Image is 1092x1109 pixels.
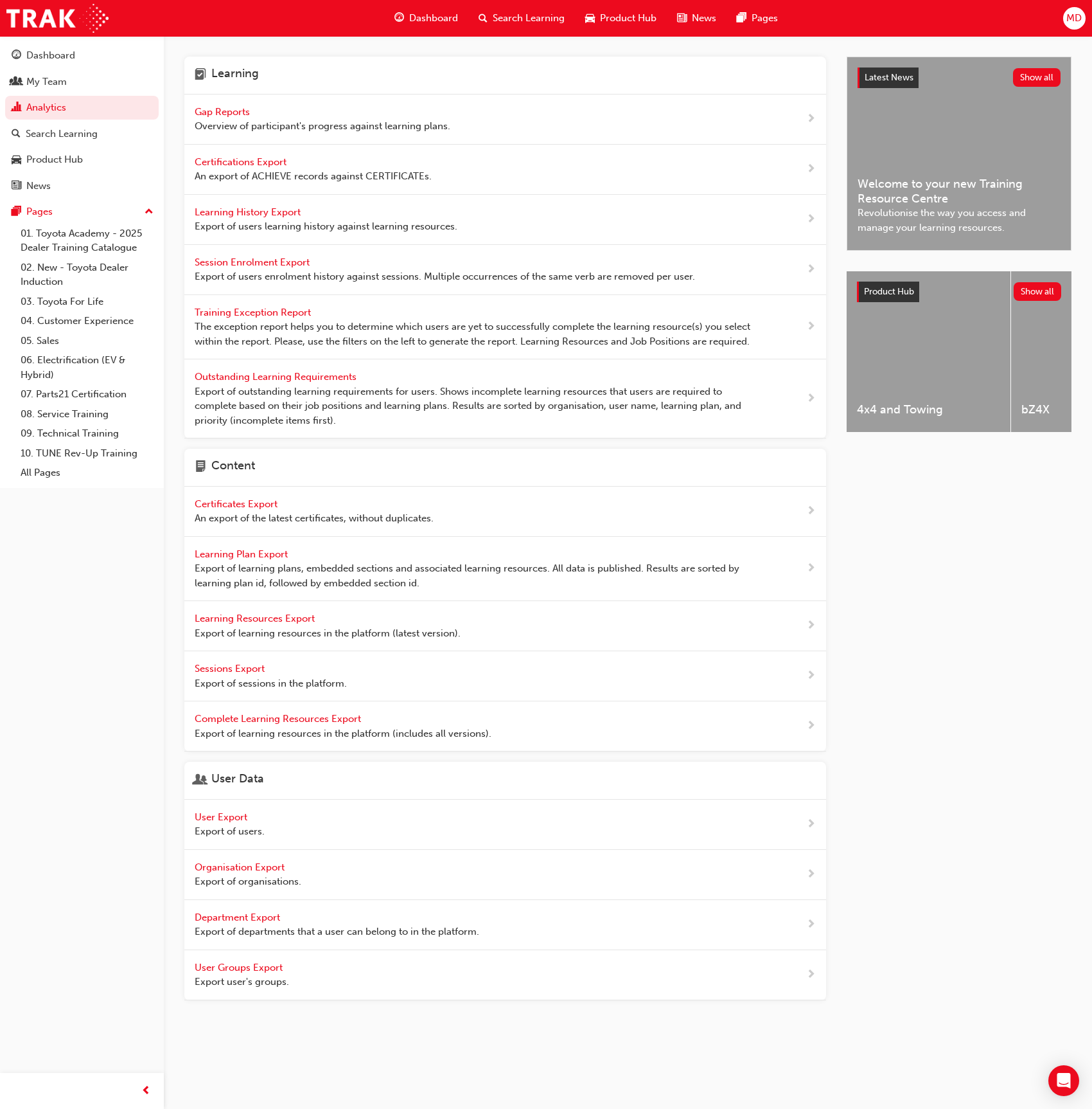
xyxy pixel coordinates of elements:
[864,286,914,297] span: Product Hub
[12,77,21,88] span: people-icon
[12,181,21,192] span: news-icon
[585,10,595,26] span: car-icon
[195,106,252,118] span: Gap Reports
[600,11,656,26] span: Product Hub
[195,119,450,134] span: Overview of participant's progress against learning plans.
[12,50,21,62] span: guage-icon
[5,70,159,94] a: My Team
[667,5,727,32] a: news-iconNews
[184,900,826,950] a: Department Export Export of departments that a user can belong to in the platform.next-icon
[195,320,765,348] span: The exception report helps you to determine which users are yet to successfully complete the lear...
[184,701,826,752] a: Complete Learning Resources Export Export of learning resources in the platform (includes all ver...
[847,57,1071,251] a: Latest NewsShow allWelcome to your new Training Resource CentreRevolutionise the way you access a...
[15,292,159,312] a: 03. Toyota For Life
[806,319,816,335] span: next-icon
[806,262,816,278] span: next-icon
[195,713,364,725] span: Complete Learning Resources Export
[26,48,75,63] div: Dashboard
[752,11,778,26] span: Pages
[184,800,826,850] a: User Export Export of users.next-icon
[493,11,565,26] span: Search Learning
[1048,1065,1079,1096] div: Open Intercom Messenger
[195,307,313,318] span: Training Exception Report
[195,257,312,268] span: Session Enrolment Export
[15,404,159,424] a: 08. Service Training
[184,295,826,360] a: Training Exception Report The exception report helps you to determine which users are yet to succ...
[26,152,83,167] div: Product Hub
[211,772,264,789] h4: User Data
[184,145,826,195] a: Certifications Export An export of ACHIEVE records against CERTIFICATEs.next-icon
[26,204,53,219] div: Pages
[211,459,255,476] h4: Content
[394,10,404,26] span: guage-icon
[479,10,488,26] span: search-icon
[195,626,461,641] span: Export of learning resources in the platform (latest version).
[15,444,159,464] a: 10. TUNE Rev-Up Training
[384,5,468,32] a: guage-iconDashboard
[1066,11,1082,26] span: MD
[575,5,667,32] a: car-iconProduct Hub
[184,487,826,537] a: Certificates Export An export of the latest certificates, without duplicates.next-icon
[806,212,816,228] span: next-icon
[857,282,1061,302] a: Product HubShow all
[195,676,347,691] span: Export of sessions in the platform.
[195,371,359,383] span: Outstanding Learning Requirements
[195,498,280,510] span: Certificates Export
[184,950,826,1000] a: User Groups Export Export user's groups.next-icon
[5,96,159,120] a: Analytics
[26,127,98,141] div: Search Learning
[865,72,913,83] span: Latest News
[145,204,154,221] span: up-icon
[195,924,479,939] span: Export of departments that a user can belong to in the platform.
[15,350,159,384] a: 06. Electrification (EV & Hybrid)
[806,867,816,883] span: next-icon
[692,11,716,26] span: News
[195,975,289,989] span: Export user's groups.
[195,548,290,560] span: Learning Plan Export
[184,245,826,295] a: Session Enrolment Export Export of users enrolment history against sessions. Multiple occurrences...
[1063,7,1086,30] button: MD
[195,156,289,168] span: Certifications Export
[857,402,1000,417] span: 4x4 and Towing
[1014,282,1062,301] button: Show all
[806,816,816,833] span: next-icon
[5,148,159,172] a: Product Hub
[26,179,51,194] div: News
[195,269,695,284] span: Export of users enrolment history against sessions. Multiple occurrences of the same verb are rem...
[1013,68,1061,87] button: Show all
[858,177,1061,206] span: Welcome to your new Training Resource Centre
[195,874,301,889] span: Export of organisations.
[5,200,159,224] button: Pages
[847,271,1010,432] a: 4x4 and Towing
[468,5,575,32] a: search-iconSearch Learning
[12,154,21,166] span: car-icon
[806,668,816,684] span: next-icon
[409,11,458,26] span: Dashboard
[195,663,267,674] span: Sessions Export
[806,111,816,127] span: next-icon
[195,824,265,839] span: Export of users.
[15,424,159,444] a: 09. Technical Training
[806,718,816,734] span: next-icon
[195,169,432,184] span: An export of ACHIEVE records against CERTIFICATEs.
[737,10,746,26] span: pages-icon
[15,311,159,331] a: 04. Customer Experience
[806,391,816,407] span: next-icon
[806,503,816,519] span: next-icon
[15,331,159,351] a: 05. Sales
[806,917,816,933] span: next-icon
[15,463,159,483] a: All Pages
[195,67,206,84] span: learning-icon
[727,5,788,32] a: pages-iconPages
[806,967,816,983] span: next-icon
[6,4,109,33] img: Trak
[195,219,457,234] span: Export of users learning history against learning resources.
[677,10,687,26] span: news-icon
[195,811,250,823] span: User Export
[195,561,765,590] span: Export of learning plans, embedded sections and associated learning resources. All data is publis...
[195,613,317,624] span: Learning Resources Export
[858,206,1061,235] span: Revolutionise the way you access and manage your learning resources.
[184,601,826,651] a: Learning Resources Export Export of learning resources in the platform (latest version).next-icon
